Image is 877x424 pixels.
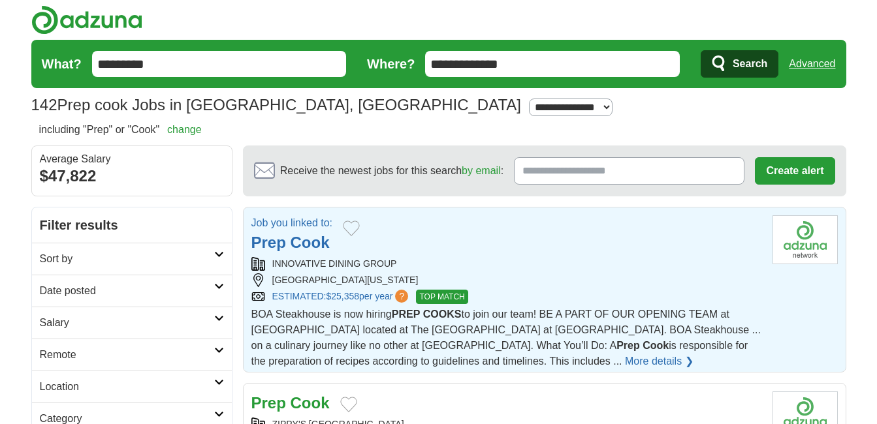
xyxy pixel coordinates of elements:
span: Search [733,51,767,77]
strong: Cook [291,394,330,412]
a: Date posted [32,275,232,307]
strong: Prep [616,340,640,351]
div: [GEOGRAPHIC_DATA][US_STATE] [251,273,762,287]
strong: PREP [392,309,421,320]
h2: Location [40,379,214,395]
div: Average Salary [40,154,224,164]
button: Create alert [755,157,835,185]
a: by email [462,165,501,176]
h2: Sort by [40,251,214,267]
label: What? [42,54,82,74]
strong: Cook [291,234,330,251]
strong: Prep [251,234,286,251]
strong: COOKS [423,309,462,320]
span: TOP MATCH [416,290,468,304]
a: Prep Cook [251,234,330,251]
a: Advanced [789,51,835,77]
h2: Remote [40,347,214,363]
span: BOA Steakhouse is now hiring to join our team! BE A PART OF OUR OPENING TEAM at [GEOGRAPHIC_DATA]... [251,309,761,367]
h2: Date posted [40,283,214,299]
a: Remote [32,339,232,371]
span: 142 [31,93,57,117]
span: ? [395,290,408,303]
button: Search [701,50,778,78]
strong: Prep [251,394,286,412]
a: ESTIMATED:$25,358per year? [272,290,411,304]
span: $25,358 [326,291,359,301]
label: Where? [367,54,415,74]
a: change [167,124,202,135]
a: Salary [32,307,232,339]
h2: Filter results [32,207,232,243]
img: Company logo [773,215,838,264]
a: Location [32,371,232,402]
strong: Cook [643,340,669,351]
a: Sort by [32,243,232,275]
div: INNOVATIVE DINING GROUP [251,257,762,271]
p: Job you linked to: [251,215,333,231]
button: Add to favorite jobs [340,397,357,412]
h2: Salary [40,315,214,331]
h2: including "Prep" or "Cook" [39,122,202,138]
span: Receive the newest jobs for this search : [280,163,503,179]
h1: Prep cook Jobs in [GEOGRAPHIC_DATA], [GEOGRAPHIC_DATA] [31,96,521,114]
div: $47,822 [40,164,224,188]
button: Add to favorite jobs [343,220,360,236]
img: Adzuna logo [31,5,142,35]
a: More details ❯ [625,354,694,369]
a: Prep Cook [251,394,330,412]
